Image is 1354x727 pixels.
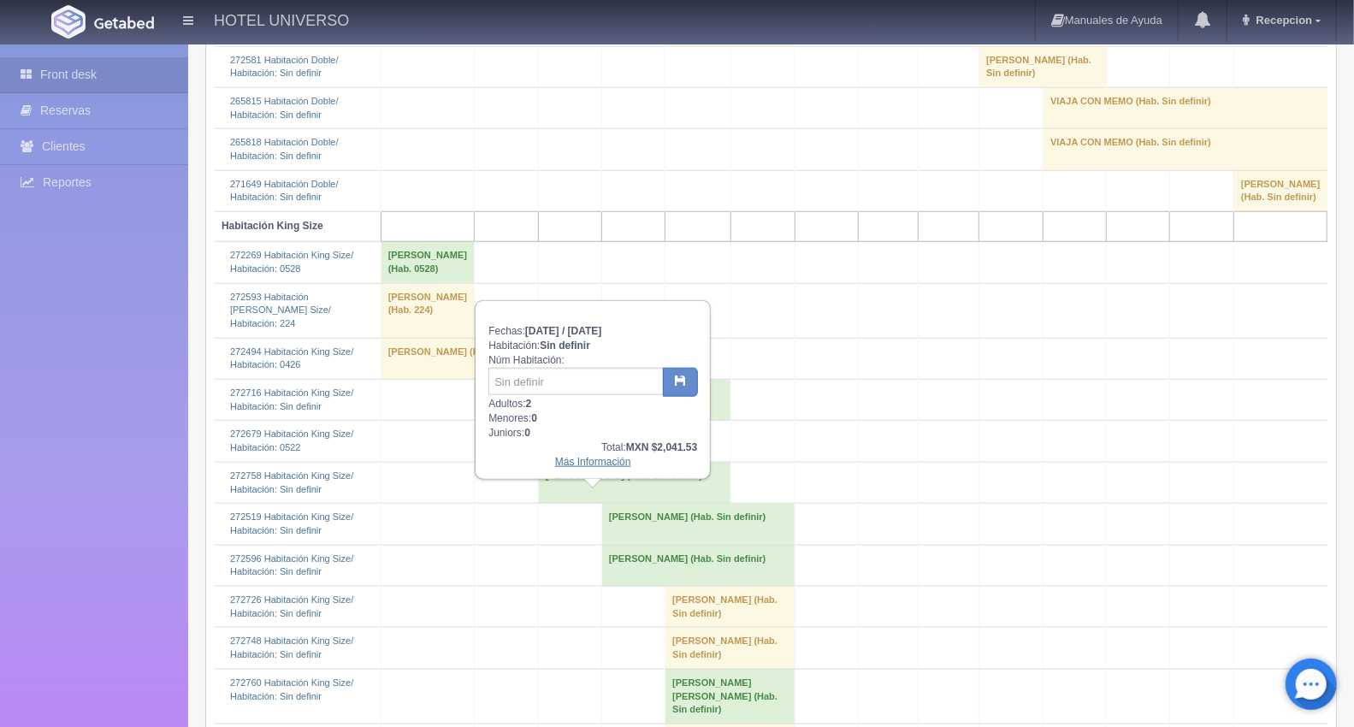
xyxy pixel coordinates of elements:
[602,504,795,545] td: [PERSON_NAME] (Hab. Sin definir)
[979,46,1107,87] td: [PERSON_NAME] (Hab. Sin definir)
[222,220,323,232] b: Habitación King Size
[665,669,795,724] td: [PERSON_NAME] [PERSON_NAME] (Hab. Sin definir)
[230,179,339,203] a: 271649 Habitación Doble/Habitación: Sin definir
[51,5,86,38] img: Getabed
[665,628,795,669] td: [PERSON_NAME] (Hab. Sin definir)
[230,387,353,411] a: 272716 Habitación King Size/Habitación: Sin definir
[526,398,532,410] b: 2
[230,55,339,79] a: 272581 Habitación Doble/Habitación: Sin definir
[1044,87,1327,128] td: VIAJA CON MEMO (Hab. Sin definir)
[524,427,530,439] b: 0
[602,545,795,586] td: [PERSON_NAME] (Hab. Sin definir)
[381,283,474,338] td: [PERSON_NAME] (Hab. 224)
[525,325,602,337] b: [DATE] / [DATE]
[488,368,664,395] input: Sin definir
[488,440,697,455] div: Total:
[230,635,353,659] a: 272748 Habitación King Size/Habitación: Sin definir
[381,338,538,379] td: [PERSON_NAME] (Hab. 0426)
[214,9,349,30] h4: HOTEL UNIVERSO
[230,553,353,577] a: 272596 Habitación King Size/Habitación: Sin definir
[665,587,795,628] td: [PERSON_NAME] (Hab. Sin definir)
[230,429,353,452] a: 272679 Habitación King Size/Habitación: 0522
[94,16,154,29] img: Getabed
[230,292,331,328] a: 272593 Habitación [PERSON_NAME] Size/Habitación: 224
[230,511,353,535] a: 272519 Habitación King Size/Habitación: Sin definir
[230,677,353,701] a: 272760 Habitación King Size/Habitación: Sin definir
[230,346,353,370] a: 272494 Habitación King Size/Habitación: 0426
[230,470,353,494] a: 272758 Habitación King Size/Habitación: Sin definir
[230,96,339,120] a: 265815 Habitación Doble/Habitación: Sin definir
[230,137,339,161] a: 265818 Habitación Doble/Habitación: Sin definir
[540,340,590,352] b: Sin definir
[476,302,709,478] div: Fechas: Habitación: Núm Habitación: Adultos: Menores: Juniors:
[381,242,474,283] td: [PERSON_NAME] (Hab. 0528)
[230,250,353,274] a: 272269 Habitación King Size/Habitación: 0528
[1044,129,1327,170] td: VIAJA CON MEMO (Hab. Sin definir)
[531,412,537,424] b: 0
[538,462,730,503] td: [PERSON_NAME] (Hab. Sin definir)
[626,441,697,453] b: MXN $2,041.53
[230,594,353,618] a: 272726 Habitación King Size/Habitación: Sin definir
[555,456,631,468] a: Más Información
[1234,170,1327,211] td: [PERSON_NAME] (Hab. Sin definir)
[1252,14,1313,27] span: Recepcion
